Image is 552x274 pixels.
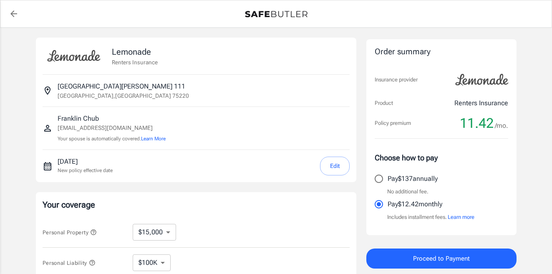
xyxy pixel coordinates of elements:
svg: New policy start date [43,161,53,171]
img: Lemonade [451,68,513,91]
button: Personal Property [43,227,97,237]
span: 11.42 [460,115,494,132]
p: [DATE] [58,157,113,167]
p: Includes installment fees. [387,213,474,221]
p: Pay $137 annually [388,174,438,184]
span: Proceed to Payment [413,253,470,264]
button: Personal Liability [43,258,96,268]
button: Proceed to Payment [366,249,517,269]
button: Learn More [141,135,166,142]
p: [EMAIL_ADDRESS][DOMAIN_NAME] [58,124,166,132]
p: New policy effective date [58,167,113,174]
svg: Insured address [43,86,53,96]
span: /mo. [495,120,508,132]
span: Personal Property [43,229,97,236]
button: Learn more [448,213,474,221]
p: No additional fee. [387,188,428,196]
p: Franklin Chub [58,114,166,124]
p: Renters Insurance [112,58,158,66]
p: Your coverage [43,199,350,211]
p: Choose how to pay [375,152,508,163]
svg: Insured person [43,123,53,133]
p: Renters Insurance [454,98,508,108]
p: Your spouse is automatically covered. [58,135,166,143]
p: Policy premium [375,119,411,127]
div: Order summary [375,46,508,58]
p: [GEOGRAPHIC_DATA] , [GEOGRAPHIC_DATA] 75220 [58,91,189,100]
p: Lemonade [112,46,158,58]
p: Insurance provider [375,76,418,84]
a: back to quotes [5,5,22,22]
p: [GEOGRAPHIC_DATA][PERSON_NAME] 111 [58,81,185,91]
img: Lemonade [43,44,105,68]
p: Pay $12.42 monthly [388,199,442,209]
p: Product [375,99,393,107]
span: Personal Liability [43,260,96,266]
button: Edit [320,157,350,175]
img: Back to quotes [245,11,308,18]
